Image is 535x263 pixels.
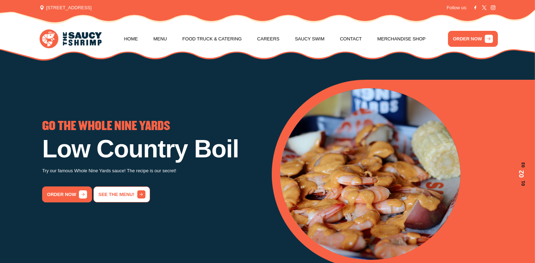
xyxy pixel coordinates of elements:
[42,167,263,175] p: Try our famous Whole Nine Yards sauce! The recipe is our secret!
[280,88,460,260] img: Banner Image
[42,121,170,132] span: GO THE WHOLE NINE YARDS
[40,29,102,48] img: logo
[517,181,527,186] span: 01
[93,186,150,202] a: See the menu!
[42,186,92,202] a: order now
[295,26,324,52] a: Saucy Swim
[42,121,263,202] div: 2 / 3
[40,4,91,11] span: [STREET_ADDRESS]
[153,26,167,52] a: Menu
[182,26,242,52] a: Food Truck & Catering
[377,26,426,52] a: Merchandise Shop
[517,170,527,178] span: 02
[517,162,527,167] span: 03
[280,88,527,260] div: 2 / 3
[447,4,467,11] span: Follow us:
[257,26,280,52] a: Careers
[42,137,263,162] h1: Low Country Boil
[124,26,138,52] a: Home
[448,31,498,47] a: ORDER NOW
[340,26,362,52] a: Contact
